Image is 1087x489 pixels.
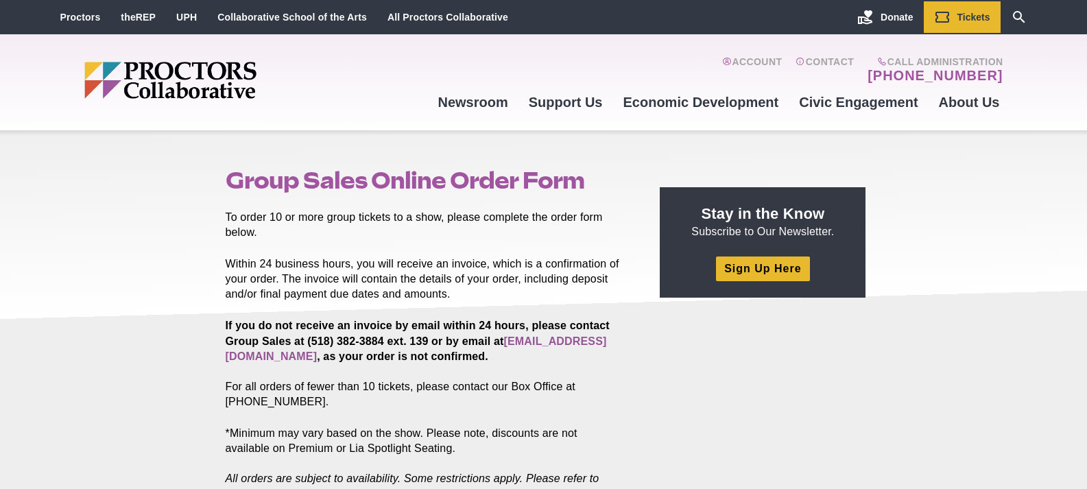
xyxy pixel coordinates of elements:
[957,12,990,23] span: Tickets
[881,12,913,23] span: Donate
[387,12,508,23] a: All Proctors Collaborative
[121,12,156,23] a: theREP
[217,12,367,23] a: Collaborative School of the Arts
[796,56,854,84] a: Contact
[84,62,362,99] img: Proctors logo
[716,257,809,281] a: Sign Up Here
[924,1,1001,33] a: Tickets
[847,1,923,33] a: Donate
[226,210,629,240] p: To order 10 or more group tickets to a show, please complete the order form below.
[660,314,865,486] iframe: Advertisement
[929,84,1010,121] a: About Us
[60,12,101,23] a: Proctors
[868,67,1003,84] a: [PHONE_NUMBER]
[176,12,197,23] a: UPH
[676,204,849,239] p: Subscribe to Our Newsletter.
[863,56,1003,67] span: Call Administration
[226,167,629,193] h1: Group Sales Online Order Form
[613,84,789,121] a: Economic Development
[1001,1,1038,33] a: Search
[226,320,610,361] strong: If you do not receive an invoice by email within 24 hours, please contact Group Sales at (518) 38...
[226,257,629,302] p: Within 24 business hours, you will receive an invoice, which is a confirmation of your order. The...
[427,84,518,121] a: Newsroom
[722,56,782,84] a: Account
[702,205,825,222] strong: Stay in the Know
[226,318,629,409] p: For all orders of fewer than 10 tickets, please contact our Box Office at [PHONE_NUMBER].
[789,84,928,121] a: Civic Engagement
[518,84,613,121] a: Support Us
[226,335,607,362] a: [EMAIL_ADDRESS][DOMAIN_NAME]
